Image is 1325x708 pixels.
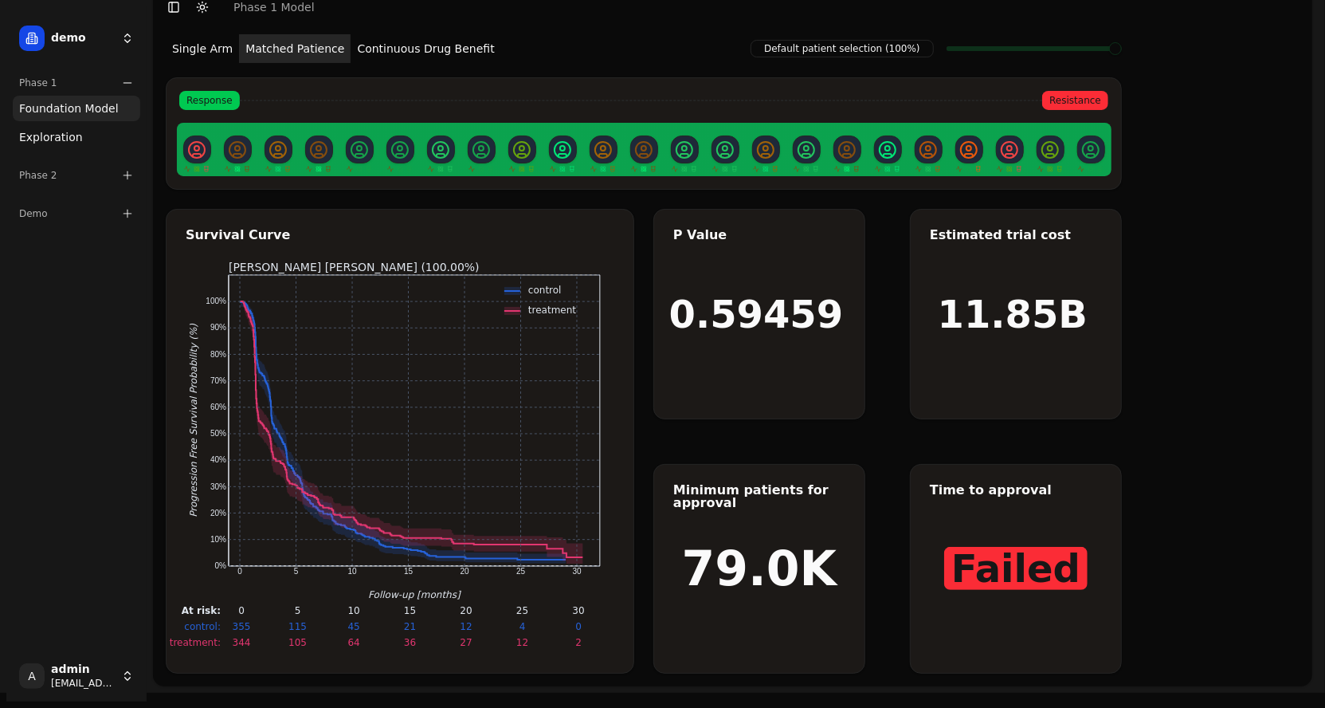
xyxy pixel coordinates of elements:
text: 25 [516,567,526,576]
span: Foundation Model [19,100,119,116]
div: Demo [13,201,140,226]
text: 20% [210,509,225,517]
text: control: [184,621,221,632]
button: Continuous Drug Benefit [351,34,500,63]
text: 64 [347,637,359,648]
span: A [19,663,45,689]
text: 355 [232,621,250,632]
h1: 11.85B [938,295,1088,333]
text: 100% [206,297,226,305]
button: demo [13,19,140,57]
text: 0% [214,561,226,570]
span: [EMAIL_ADDRESS] [51,677,115,690]
text: 50% [210,429,225,438]
text: 0 [575,621,582,632]
text: 60% [210,403,225,411]
span: admin [51,663,115,677]
text: 80% [210,350,225,359]
text: 115 [288,621,307,632]
text: 0 [238,605,245,616]
div: Phase 1 [13,70,140,96]
text: [PERSON_NAME] [PERSON_NAME] (100.00%) [229,261,480,273]
text: 10 [347,567,357,576]
text: treatment: [169,637,220,648]
text: At risk: [181,605,220,616]
text: 90% [210,324,225,332]
text: 15 [404,567,414,576]
h1: 0.59459 [669,295,844,333]
span: Exploration [19,129,83,145]
div: Phase 2 [13,163,140,188]
text: Follow-up [months] [368,589,461,600]
text: 10% [210,535,225,544]
text: 0 [237,567,242,576]
text: 4 [519,621,525,632]
text: 30% [210,482,225,491]
text: 12 [460,621,472,632]
text: 27 [460,637,472,648]
span: Response [179,91,240,110]
text: 2 [575,637,582,648]
text: 70% [210,376,225,385]
a: Exploration [13,124,140,150]
text: 15 [403,605,415,616]
text: 5 [293,567,298,576]
span: Resistance [1042,91,1108,110]
text: 344 [232,637,250,648]
text: 105 [288,637,307,648]
text: 5 [294,605,300,616]
button: Single Arm [166,34,239,63]
text: control [528,285,562,296]
text: 36 [403,637,415,648]
button: Aadmin[EMAIL_ADDRESS] [13,657,140,695]
text: 40% [210,455,225,464]
span: Failed [944,547,1088,590]
h1: 79.0K [682,545,837,592]
text: Progression Free Survival Probability (%) [188,324,199,517]
text: 45 [347,621,359,632]
div: Survival Curve [186,229,614,242]
span: demo [51,31,115,45]
button: Matched Patience [239,34,351,63]
span: Default patient selection (100%) [751,40,934,57]
text: treatment [528,305,576,316]
a: Foundation Model [13,96,140,121]
text: 21 [403,621,415,632]
text: 20 [460,567,469,576]
text: 10 [347,605,359,616]
text: 30 [572,605,584,616]
text: 12 [515,637,527,648]
text: 30 [572,567,582,576]
text: 20 [460,605,472,616]
text: 25 [515,605,527,616]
